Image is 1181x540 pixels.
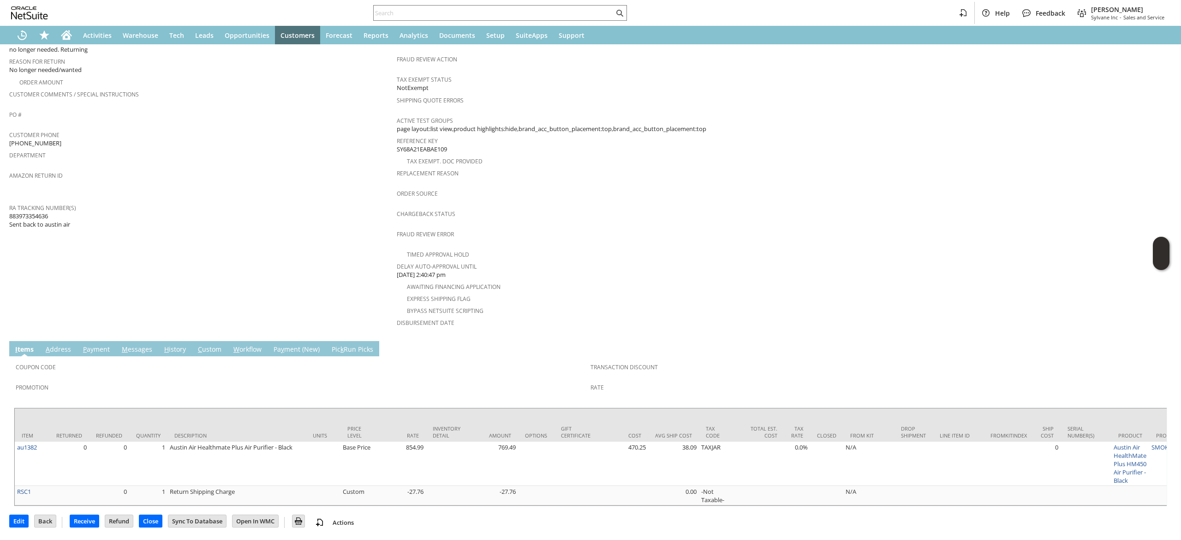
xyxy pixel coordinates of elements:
[11,6,48,19] svg: logo
[129,486,167,505] td: 1
[167,442,306,486] td: Austin Air Healthmate Plus Air Purifier - Black
[434,26,481,44] a: Documents
[55,26,78,44] a: Home
[9,212,70,229] span: 883973354636 Sent back to austin air
[9,131,60,139] a: Customer Phone
[22,432,42,439] div: Item
[397,76,452,84] a: Tax Exempt Status
[699,442,734,486] td: TAXJAR
[397,190,438,198] a: Order Source
[1155,343,1166,354] a: Unrolled view on
[791,425,803,439] div: Tax Rate
[407,251,469,258] a: Timed Approval Hold
[46,345,50,354] span: A
[1118,432,1142,439] div: Product
[169,31,184,40] span: Tech
[407,283,501,291] a: Awaiting Financing Application
[439,31,475,40] span: Documents
[561,425,590,439] div: Gift Certificate
[474,432,511,439] div: Amount
[15,345,18,354] span: I
[648,442,699,486] td: 38.09
[1034,442,1061,486] td: 0
[397,84,429,92] span: NotExempt
[168,515,226,527] input: Sync To Database
[375,486,426,505] td: -27.76
[9,139,61,148] span: [PHONE_NUMBER]
[990,432,1027,439] div: fromkitindex
[61,30,72,41] svg: Home
[231,345,264,355] a: Workflow
[843,486,894,505] td: N/A
[901,425,926,439] div: Drop Shipment
[940,432,977,439] div: Line Item ID
[105,515,133,527] input: Refund
[326,31,352,40] span: Forecast
[83,345,87,354] span: P
[9,66,82,74] span: No longer needed/wanted
[397,125,706,133] span: page layout:list view,product highlights:hide,brand_acc_button_placement:top,brand_acc_button_pla...
[280,31,315,40] span: Customers
[13,345,36,355] a: Items
[407,157,483,165] a: Tax Exempt. Doc Provided
[481,26,510,44] a: Setup
[590,363,658,371] a: Transaction Discount
[397,55,457,63] a: Fraud Review Action
[139,515,162,527] input: Close
[1091,14,1118,21] span: Sylvane Inc
[17,443,37,451] a: au1382
[1068,425,1104,439] div: Serial Number(s)
[11,26,33,44] a: Recent Records
[33,26,55,44] div: Shortcuts
[394,26,434,44] a: Analytics
[162,345,188,355] a: History
[81,345,112,355] a: Payment
[340,442,375,486] td: Base Price
[553,26,590,44] a: Support
[397,137,438,145] a: Reference Key
[397,145,447,154] span: SY68A21EABAE109
[1153,254,1169,270] span: Oracle Guided Learning Widget. To move around, please hold and drag
[817,432,836,439] div: Closed
[648,486,699,505] td: 0.00
[655,432,692,439] div: Avg Ship Cost
[397,96,464,104] a: Shipping Quote Errors
[510,26,553,44] a: SuiteApps
[397,117,453,125] a: Active Test Groups
[1091,5,1164,14] span: [PERSON_NAME]
[78,26,117,44] a: Activities
[614,7,625,18] svg: Search
[16,384,48,391] a: Promotion
[196,345,224,355] a: Custom
[56,432,82,439] div: Returned
[784,442,810,486] td: 0.0%
[164,345,169,354] span: H
[397,270,446,279] span: [DATE] 2:40:47 pm
[525,432,547,439] div: Options
[9,204,76,212] a: RA Tracking Number(s)
[43,345,73,355] a: Address
[397,169,459,177] a: Replacement reason
[19,78,63,86] a: Order Amount
[293,516,304,527] img: Print
[1036,9,1065,18] span: Feedback
[433,425,460,439] div: Inventory Detail
[364,31,388,40] span: Reports
[740,425,777,439] div: Total Est. Cost
[275,26,320,44] a: Customers
[1156,432,1177,439] div: Promo
[164,26,190,44] a: Tech
[1041,425,1054,439] div: Ship Cost
[397,319,454,327] a: Disbursement Date
[9,58,65,66] a: Reason For Return
[407,307,483,315] a: Bypass NetSuite Scripting
[117,26,164,44] a: Warehouse
[1123,14,1164,21] span: Sales and Service
[9,111,22,119] a: PO #
[400,31,428,40] span: Analytics
[467,486,518,505] td: -27.76
[706,425,727,439] div: Tax Code
[397,263,477,270] a: Delay Auto-Approval Until
[1151,443,1178,451] a: SMOKE10
[39,30,50,41] svg: Shortcuts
